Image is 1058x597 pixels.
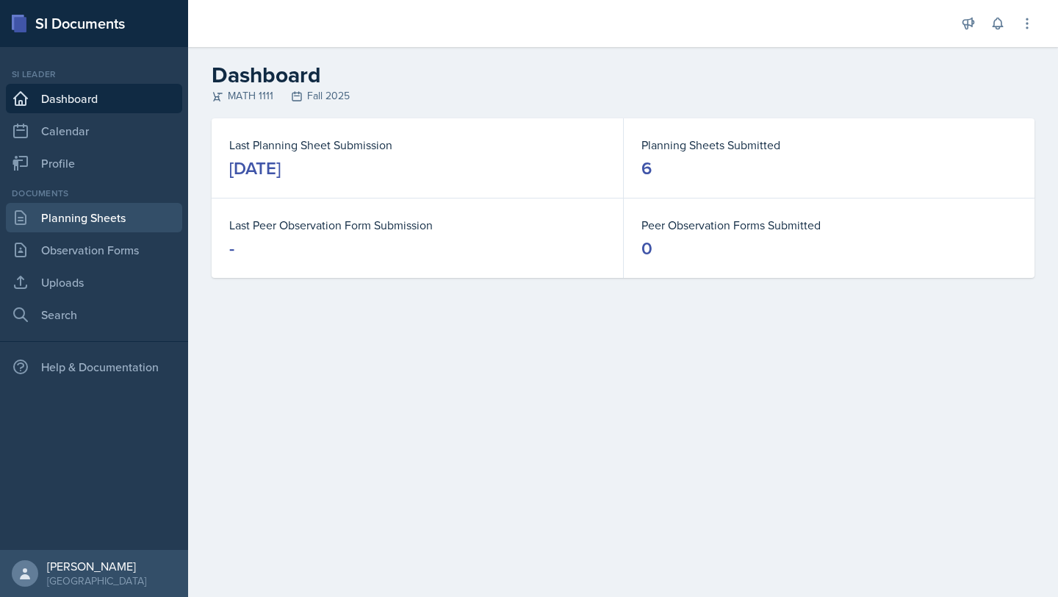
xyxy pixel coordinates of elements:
div: [DATE] [229,157,281,180]
div: MATH 1111 Fall 2025 [212,88,1034,104]
div: Si leader [6,68,182,81]
div: Documents [6,187,182,200]
div: [PERSON_NAME] [47,559,146,573]
div: - [229,237,234,260]
h2: Dashboard [212,62,1034,88]
dt: Last Planning Sheet Submission [229,136,605,154]
dt: Last Peer Observation Form Submission [229,216,605,234]
a: Search [6,300,182,329]
div: 6 [641,157,652,180]
a: Dashboard [6,84,182,113]
div: 0 [641,237,652,260]
a: Profile [6,149,182,178]
a: Uploads [6,268,182,297]
dt: Planning Sheets Submitted [641,136,1017,154]
a: Calendar [6,116,182,146]
dt: Peer Observation Forms Submitted [641,216,1017,234]
a: Planning Sheets [6,203,182,232]
div: [GEOGRAPHIC_DATA] [47,573,146,588]
div: Help & Documentation [6,352,182,382]
a: Observation Forms [6,235,182,265]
